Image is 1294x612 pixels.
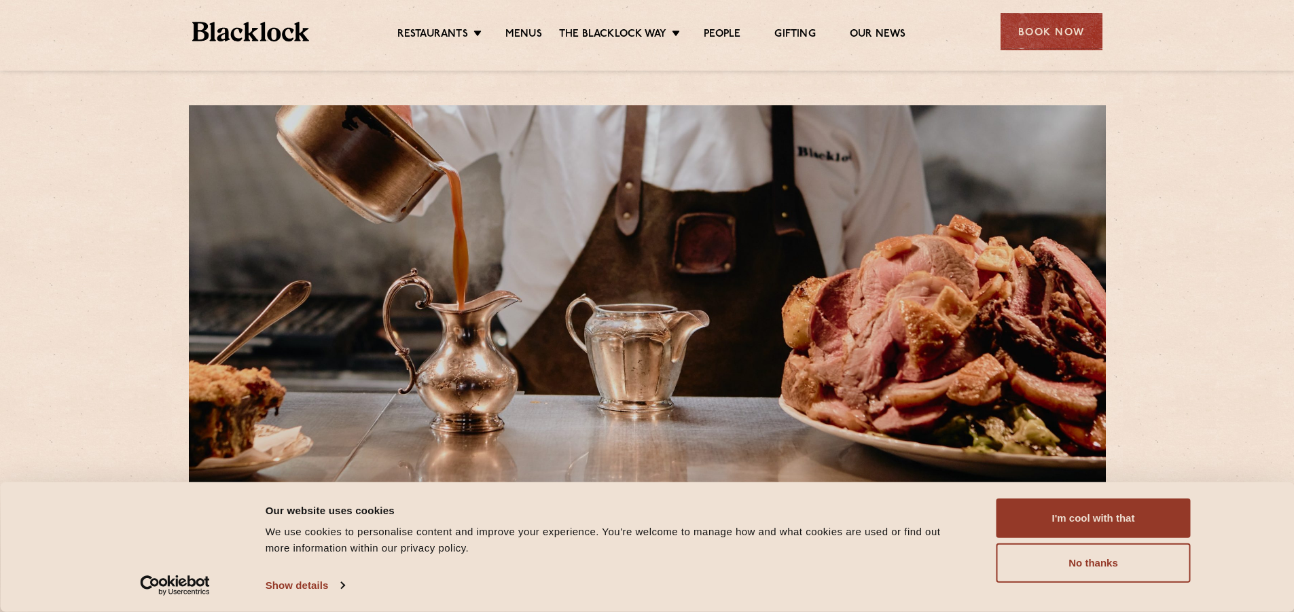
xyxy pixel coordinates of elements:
div: We use cookies to personalise content and improve your experience. You're welcome to manage how a... [266,524,966,556]
div: Our website uses cookies [266,502,966,518]
a: Menus [505,28,542,43]
a: Our News [850,28,906,43]
img: BL_Textured_Logo-footer-cropped.svg [192,22,310,41]
a: Gifting [774,28,815,43]
a: Show details [266,575,344,596]
a: People [704,28,740,43]
a: The Blacklock Way [559,28,666,43]
a: Usercentrics Cookiebot - opens in a new window [115,575,234,596]
a: Restaurants [397,28,468,43]
button: No thanks [996,543,1191,583]
div: Book Now [1001,13,1102,50]
button: I'm cool with that [996,499,1191,538]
